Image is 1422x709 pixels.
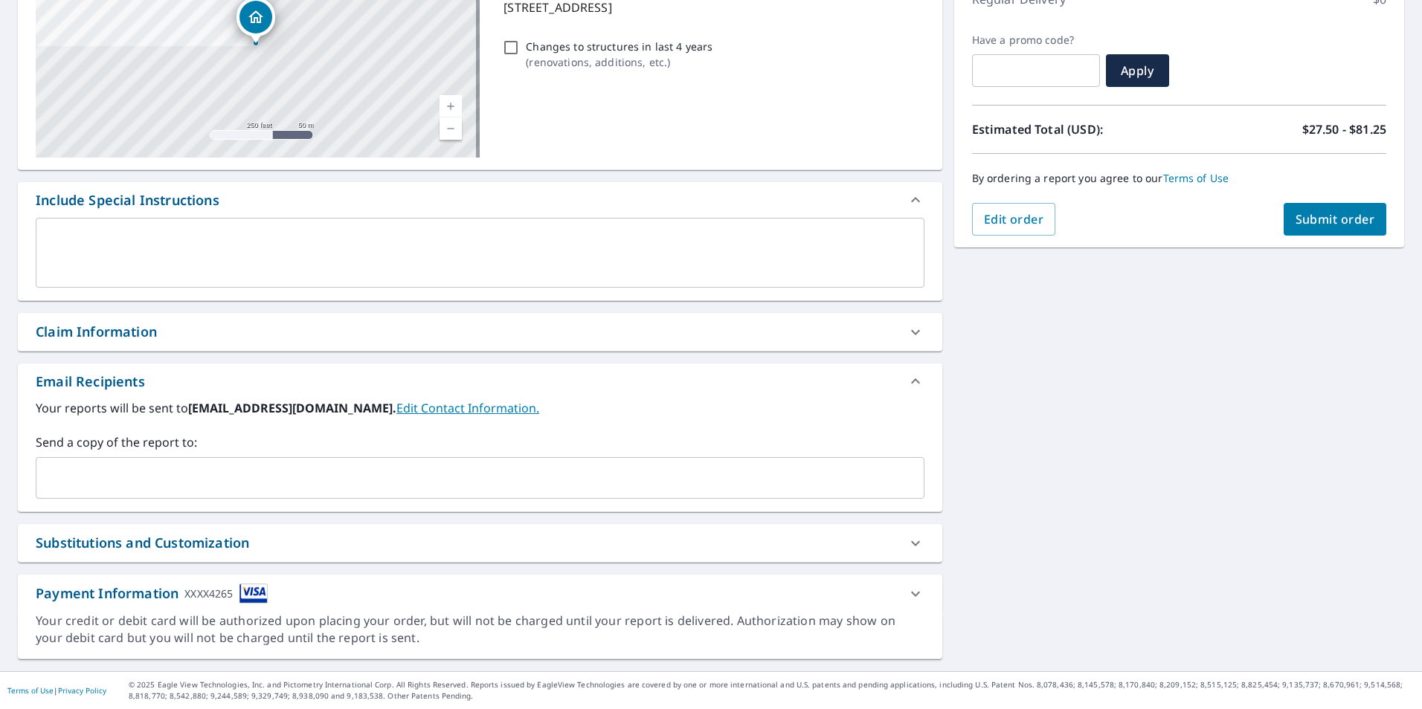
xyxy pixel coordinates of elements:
[440,117,462,140] a: Current Level 17, Zoom Out
[972,172,1386,185] p: By ordering a report you agree to our
[18,313,942,351] div: Claim Information
[36,612,924,647] div: Your credit or debit card will be authorized upon placing your order, but will not be charged unt...
[1163,171,1229,185] a: Terms of Use
[7,685,54,696] a: Terms of Use
[1302,120,1386,138] p: $27.50 - $81.25
[972,120,1180,138] p: Estimated Total (USD):
[36,399,924,417] label: Your reports will be sent to
[526,54,712,70] p: ( renovations, additions, etc. )
[526,39,712,54] p: Changes to structures in last 4 years
[1296,211,1375,227] span: Submit order
[984,211,1044,227] span: Edit order
[188,400,396,416] b: [EMAIL_ADDRESS][DOMAIN_NAME].
[36,583,268,603] div: Payment Information
[239,583,268,603] img: cardImage
[58,685,106,696] a: Privacy Policy
[972,33,1100,47] label: Have a promo code?
[36,322,157,342] div: Claim Information
[396,400,539,416] a: EditContactInfo
[18,574,942,612] div: Payment InformationXXXX4265cardImage
[36,433,924,451] label: Send a copy of the report to:
[18,524,942,562] div: Substitutions and Customization
[1106,54,1169,87] button: Apply
[440,95,462,117] a: Current Level 17, Zoom In
[1284,203,1387,236] button: Submit order
[972,203,1056,236] button: Edit order
[184,583,233,603] div: XXXX4265
[1118,62,1157,79] span: Apply
[36,533,249,553] div: Substitutions and Customization
[129,679,1415,702] p: © 2025 Eagle View Technologies, Inc. and Pictometry International Corp. All Rights Reserved. Repo...
[36,190,219,210] div: Include Special Instructions
[18,363,942,399] div: Email Recipients
[7,686,106,695] p: |
[36,372,145,392] div: Email Recipients
[18,182,942,218] div: Include Special Instructions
